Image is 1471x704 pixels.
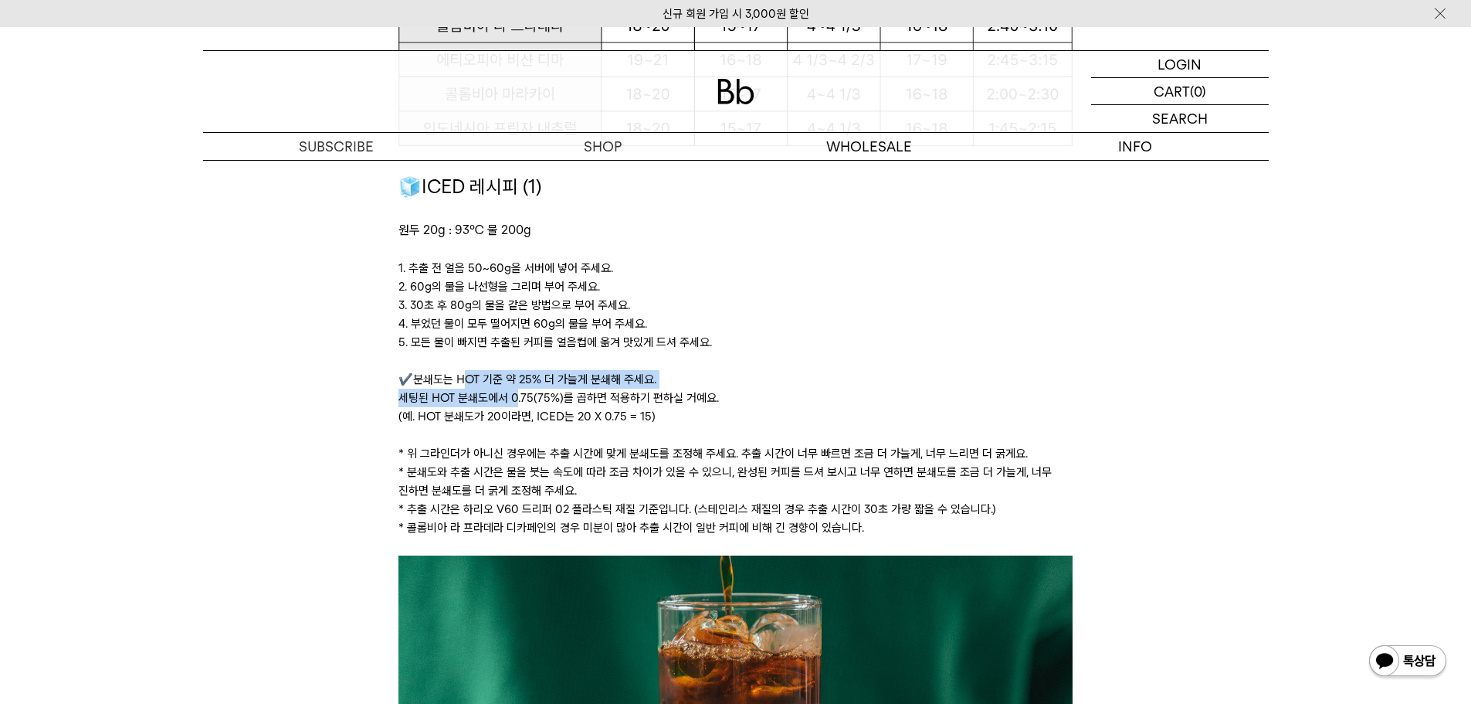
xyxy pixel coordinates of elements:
p: 2. 60g의 물을 나선형을 그리며 부어 주세요. [398,277,1073,296]
p: 4. 부었던 물이 모두 떨어지면 60g의 물을 부어 주세요. [398,315,1073,333]
p: LOGIN [1157,51,1202,77]
p: * 추출 시간은 하리오 V60 드리퍼 02 플라스틱 재질 기준입니다. (스테인리스 재질의 경우 추출 시간이 30초 가량 짧을 수 있습니다.) [398,500,1073,519]
a: CART (0) [1091,78,1269,105]
img: 카카오톡 채널 1:1 채팅 버튼 [1368,644,1448,681]
p: SEARCH [1152,105,1208,132]
p: ✔️분쇄도는 HOT 기준 약 25% 더 가늘게 분쇄해 주세요. 세팅된 HOT 분쇄도에서 0.75(75%)를 곱하면 적용하기 편하실 거예요. (예. HOT 분쇄도가 20이라면,... [398,370,1073,426]
p: * 위 그라인더가 아니신 경우에는 추출 시간에 맞게 분쇄도를 조정해 주세요. 추출 시간이 너무 빠르면 조금 더 가늘게, 너무 느리면 더 굵게요. [398,444,1073,463]
span: 원두 20g : 93℃ 물 200g [398,223,531,237]
p: WHOLESALE [736,133,1002,160]
a: SUBSCRIBE [203,133,469,160]
img: 로고 [717,79,754,104]
p: CART [1154,78,1190,104]
span: 🧊ICED 레시피 (1) [398,175,541,198]
p: * 콜롬비아 라 프라데라 디카페인의 경우 미분이 많아 추출 시간이 일반 커피에 비해 긴 경향이 있습니다. [398,519,1073,537]
p: 5. 모든 물이 빠지면 추출된 커피를 얼음컵에 옮겨 맛있게 드셔 주세요. [398,333,1073,352]
p: * 분쇄도와 추출 시간은 물을 붓는 속도에 따라 조금 차이가 있을 수 있으니, 완성된 커피를 드셔 보시고 너무 연하면 분쇄도를 조금 더 가늘게, 너무 진하면 분쇄도를 더 굵게... [398,463,1073,500]
a: 신규 회원 가입 시 3,000원 할인 [663,7,809,21]
p: INFO [1002,133,1269,160]
a: SHOP [469,133,736,160]
p: 3. 30초 후 80g의 물을 같은 방법으로 부어 주세요. [398,296,1073,315]
p: (0) [1190,78,1206,104]
p: 1. 추출 전 얼음 50~60g을 서버에 넣어 주세요. [398,259,1073,277]
a: LOGIN [1091,51,1269,78]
